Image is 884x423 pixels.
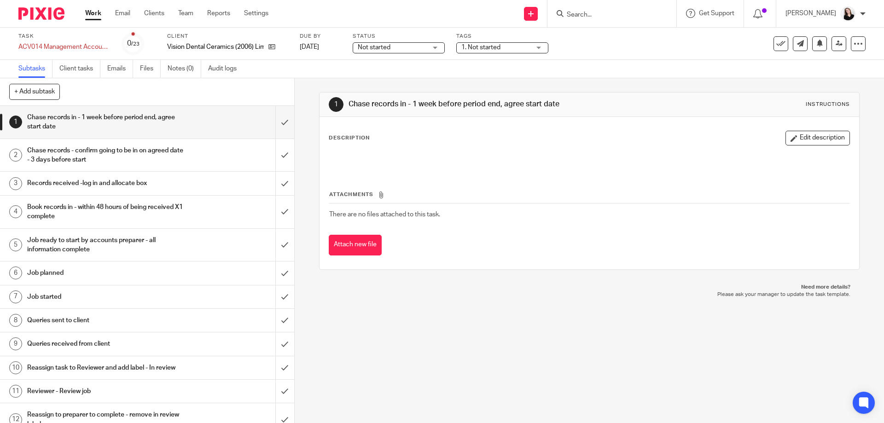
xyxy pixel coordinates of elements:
[27,266,186,280] h1: Job planned
[178,9,193,18] a: Team
[27,110,186,134] h1: Chase records in - 1 week before period end, agree start date
[353,33,445,40] label: Status
[9,337,22,350] div: 9
[140,60,161,78] a: Files
[785,131,850,145] button: Edit description
[329,134,370,142] p: Description
[329,97,343,112] div: 1
[107,60,133,78] a: Emails
[9,290,22,303] div: 7
[328,291,850,298] p: Please ask your manager to update the task template.
[167,33,288,40] label: Client
[349,99,609,109] h1: Chase records in - 1 week before period end, agree start date
[27,337,186,351] h1: Queries received from client
[207,9,230,18] a: Reports
[167,42,264,52] p: Vision Dental Ceramics (2006) Limited
[127,38,140,49] div: 0
[9,149,22,162] div: 2
[27,361,186,375] h1: Reassign task to Reviewer and add label - In review
[144,9,164,18] a: Clients
[456,33,548,40] label: Tags
[9,205,22,218] div: 4
[9,385,22,398] div: 11
[566,11,649,19] input: Search
[18,60,52,78] a: Subtasks
[131,41,140,46] small: /23
[358,44,390,51] span: Not started
[27,200,186,224] h1: Book records in - within 48 hours of being received X1 complete
[9,267,22,279] div: 6
[27,384,186,398] h1: Reviewer - Review job
[9,238,22,251] div: 5
[115,9,130,18] a: Email
[208,60,244,78] a: Audit logs
[85,9,101,18] a: Work
[244,9,268,18] a: Settings
[18,7,64,20] img: Pixie
[329,211,440,218] span: There are no files attached to this task.
[9,361,22,374] div: 10
[18,33,110,40] label: Task
[59,60,100,78] a: Client tasks
[27,176,186,190] h1: Records received -log in and allocate box
[841,6,855,21] img: HR%20Andrew%20Price_Molly_Poppy%20Jakes%20Photography-7.jpg
[300,44,319,50] span: [DATE]
[329,235,382,255] button: Attach new file
[9,116,22,128] div: 1
[461,44,500,51] span: 1. Not started
[27,144,186,167] h1: Chase records - confirm going to be in on agreed date - 3 days before start
[785,9,836,18] p: [PERSON_NAME]
[9,84,60,99] button: + Add subtask
[9,177,22,190] div: 3
[300,33,341,40] label: Due by
[699,10,734,17] span: Get Support
[18,42,110,52] div: ACV014 Management Accounts QTRLY
[27,233,186,257] h1: Job ready to start by accounts preparer - all information complete
[27,313,186,327] h1: Queries sent to client
[168,60,201,78] a: Notes (0)
[328,284,850,291] p: Need more details?
[329,192,373,197] span: Attachments
[806,101,850,108] div: Instructions
[27,290,186,304] h1: Job started
[9,314,22,327] div: 8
